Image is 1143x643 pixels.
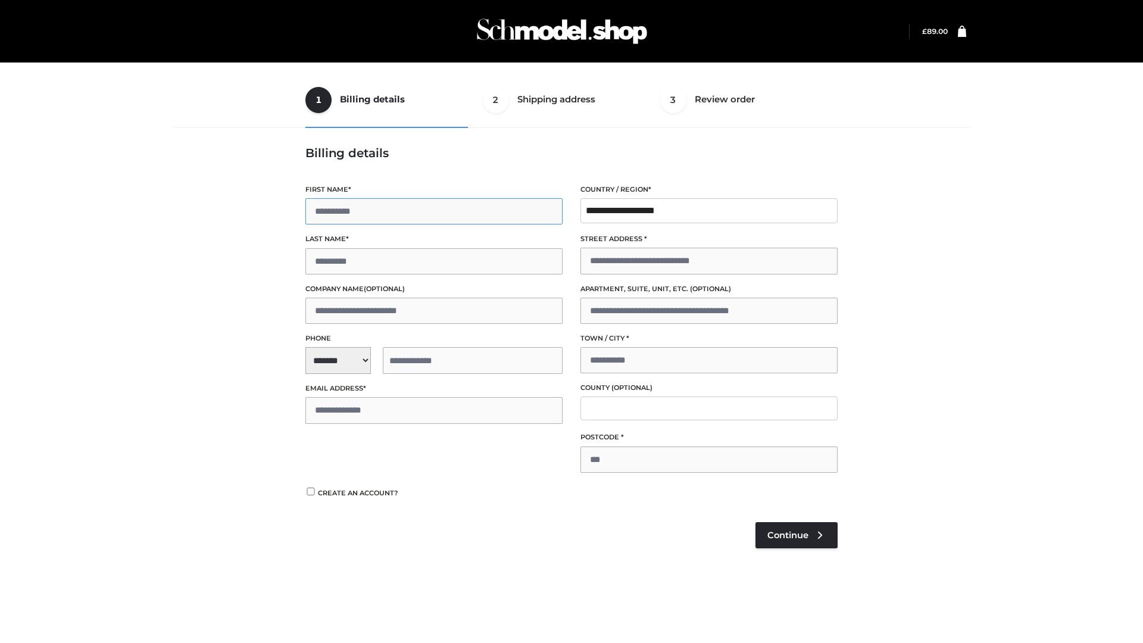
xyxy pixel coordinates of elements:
a: £89.00 [922,27,948,36]
label: Company name [305,283,563,295]
label: Apartment, suite, unit, etc. [580,283,838,295]
img: Schmodel Admin 964 [473,8,651,55]
span: (optional) [364,285,405,293]
input: Create an account? [305,488,316,495]
bdi: 89.00 [922,27,948,36]
label: Country / Region [580,184,838,195]
span: Continue [767,530,808,541]
label: Postcode [580,432,838,443]
span: (optional) [690,285,731,293]
label: Last name [305,233,563,245]
label: Town / City [580,333,838,344]
a: Continue [755,522,838,548]
span: £ [922,27,927,36]
label: Email address [305,383,563,394]
span: Create an account? [318,489,398,497]
label: First name [305,184,563,195]
label: Phone [305,333,563,344]
h3: Billing details [305,146,838,160]
label: County [580,382,838,394]
span: (optional) [611,383,652,392]
label: Street address [580,233,838,245]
